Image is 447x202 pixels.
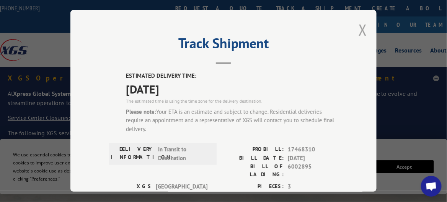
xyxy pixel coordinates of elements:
[223,182,284,191] label: PIECES:
[288,163,338,179] span: 6002895
[158,145,210,163] span: In Transit to Destination
[421,176,442,197] a: Open chat
[109,38,338,53] h2: Track Shipment
[223,191,284,200] label: WEIGHT:
[288,154,338,163] span: [DATE]
[359,20,367,40] button: Close modal
[111,145,154,163] label: DELIVERY INFORMATION:
[126,108,338,134] div: Your ETA is an estimate and subject to change. Residential deliveries require an appointment and ...
[126,80,338,98] span: [DATE]
[126,98,338,105] div: The estimated time is using the time zone for the delivery destination.
[223,163,284,179] label: BILL OF LADING:
[223,145,284,154] label: PROBILL:
[223,154,284,163] label: BILL DATE:
[288,145,338,154] span: 17468310
[288,191,338,200] span: 1519
[126,72,338,80] label: ESTIMATED DELIVERY TIME:
[288,182,338,191] span: 3
[126,108,156,115] strong: Please note:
